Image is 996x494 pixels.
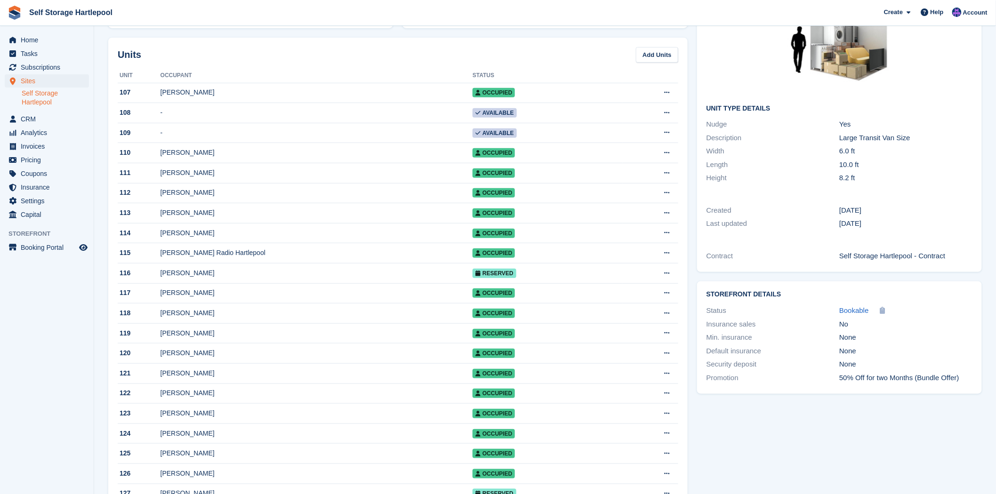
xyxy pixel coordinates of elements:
div: [DATE] [839,218,972,229]
div: [PERSON_NAME] [161,308,473,318]
h2: Storefront Details [707,291,972,298]
div: Nudge [707,119,840,130]
span: CRM [21,112,77,126]
a: menu [5,140,89,153]
span: Occupied [473,389,515,398]
div: 120 [118,348,161,358]
div: Created [707,205,840,216]
div: Contract [707,251,840,262]
div: [PERSON_NAME] [161,208,473,218]
div: [PERSON_NAME] [161,469,473,478]
a: menu [5,112,89,126]
span: Sites [21,74,77,88]
span: Invoices [21,140,77,153]
div: [PERSON_NAME] [161,188,473,198]
div: Description [707,133,840,143]
span: Available [473,128,517,138]
a: menu [5,61,89,74]
a: menu [5,194,89,207]
div: [DATE] [839,205,972,216]
div: [PERSON_NAME] [161,228,473,238]
div: 116 [118,268,161,278]
span: Occupied [473,409,515,418]
div: [PERSON_NAME] [161,368,473,378]
span: Pricing [21,153,77,167]
div: 113 [118,208,161,218]
div: 117 [118,288,161,298]
div: [PERSON_NAME] [161,328,473,338]
div: 126 [118,469,161,478]
div: 121 [118,368,161,378]
span: Occupied [473,329,515,338]
a: menu [5,47,89,60]
div: 108 [118,108,161,118]
span: Occupied [473,469,515,478]
span: Create [884,8,903,17]
div: 111 [118,168,161,178]
span: Occupied [473,229,515,238]
div: None [839,359,972,370]
span: Account [963,8,988,17]
span: Occupied [473,188,515,198]
div: Default insurance [707,346,840,357]
div: [PERSON_NAME] [161,88,473,97]
span: Storefront [8,229,94,239]
div: Promotion [707,373,840,383]
span: Occupied [473,288,515,298]
div: [PERSON_NAME] [161,268,473,278]
div: Min. insurance [707,332,840,343]
div: Last updated [707,218,840,229]
div: 107 [118,88,161,97]
div: 124 [118,429,161,438]
div: 8.2 ft [839,173,972,183]
img: stora-icon-8386f47178a22dfd0bd8f6a31ec36ba5ce8667c1dd55bd0f319d3a0aa187defe.svg [8,6,22,20]
a: menu [5,33,89,47]
a: menu [5,153,89,167]
div: 109 [118,128,161,138]
div: [PERSON_NAME] [161,168,473,178]
div: [PERSON_NAME] [161,388,473,398]
span: Home [21,33,77,47]
h2: Unit Type details [707,105,972,112]
div: No [839,319,972,330]
div: [PERSON_NAME] [161,148,473,158]
div: [PERSON_NAME] [161,408,473,418]
div: 118 [118,308,161,318]
th: Status [473,68,622,83]
div: Status [707,305,840,316]
div: None [839,332,972,343]
span: Booking Portal [21,241,77,254]
div: Yes [839,119,972,130]
div: Large Transit Van Size [839,133,972,143]
span: Occupied [473,349,515,358]
a: Self Storage Hartlepool [22,89,89,107]
span: Coupons [21,167,77,180]
span: Tasks [21,47,77,60]
span: Occupied [473,309,515,318]
div: 115 [118,248,161,258]
a: Self Storage Hartlepool [25,5,116,20]
span: Occupied [473,429,515,438]
span: Occupied [473,449,515,458]
a: menu [5,167,89,180]
td: - [161,123,473,143]
div: 10.0 ft [839,159,972,170]
div: [PERSON_NAME] [161,429,473,438]
a: menu [5,241,89,254]
span: Occupied [473,168,515,178]
span: Reserved [473,269,516,278]
a: menu [5,181,89,194]
span: Analytics [21,126,77,139]
span: Help [931,8,944,17]
div: 50% Off for two Months (Bundle Offer) [839,373,972,383]
span: Capital [21,208,77,221]
a: menu [5,208,89,221]
div: [PERSON_NAME] Radio Hartlepool [161,248,473,258]
div: 110 [118,148,161,158]
div: Security deposit [707,359,840,370]
div: None [839,346,972,357]
th: Unit [118,68,161,83]
div: 114 [118,228,161,238]
span: Subscriptions [21,61,77,74]
div: Self Storage Hartlepool - Contract [839,251,972,262]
